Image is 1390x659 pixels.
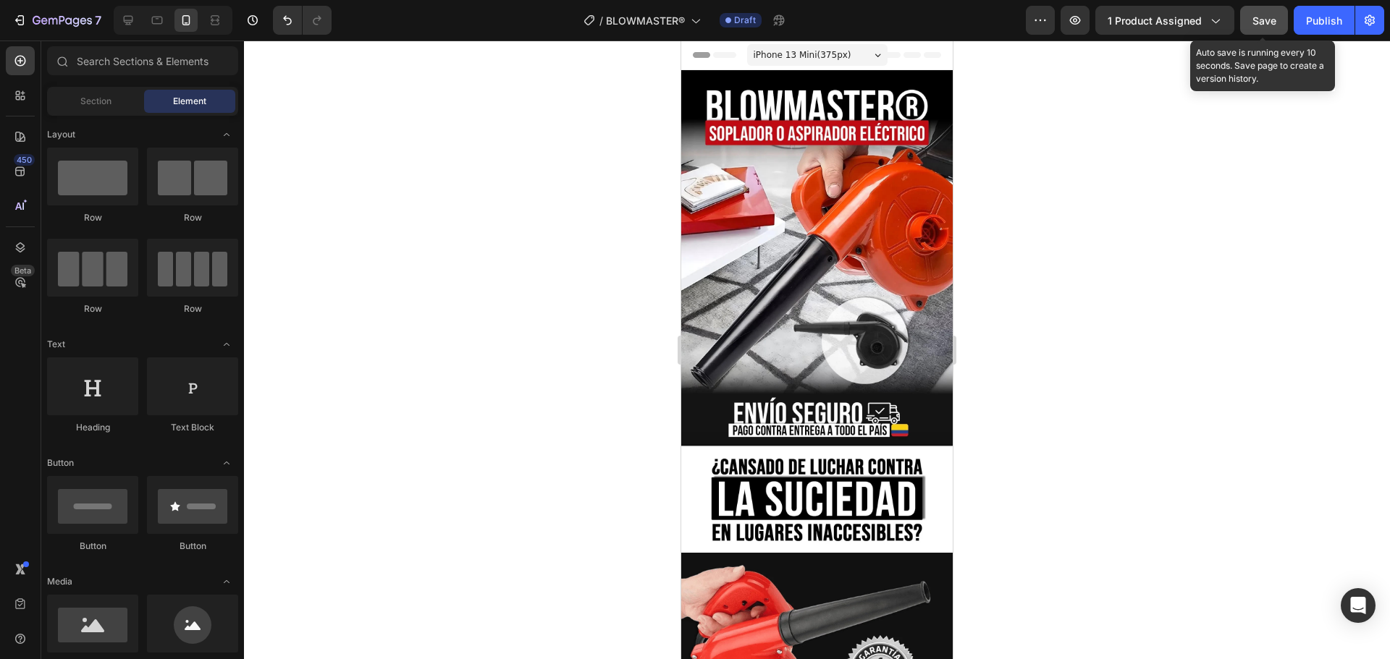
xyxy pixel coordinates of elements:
[1095,6,1234,35] button: 1 product assigned
[215,451,238,475] span: Toggle open
[147,421,238,434] div: Text Block
[147,211,238,224] div: Row
[606,13,685,28] span: BLOWMASTER®
[215,570,238,593] span: Toggle open
[1294,6,1355,35] button: Publish
[681,41,953,659] iframe: Design area
[6,6,108,35] button: 7
[215,123,238,146] span: Toggle open
[95,12,101,29] p: 7
[47,575,72,588] span: Media
[1341,588,1376,623] div: Open Intercom Messenger
[147,302,238,315] div: Row
[1240,6,1288,35] button: Save
[1252,14,1276,27] span: Save
[47,338,65,351] span: Text
[734,14,756,27] span: Draft
[599,13,603,28] span: /
[273,6,332,35] div: Undo/Redo
[173,95,206,108] span: Element
[14,154,35,166] div: 450
[1306,13,1342,28] div: Publish
[80,95,111,108] span: Section
[47,456,74,469] span: Button
[47,128,75,141] span: Layout
[1108,13,1202,28] span: 1 product assigned
[47,302,138,315] div: Row
[215,333,238,356] span: Toggle open
[147,540,238,553] div: Button
[47,211,138,224] div: Row
[47,46,238,75] input: Search Sections & Elements
[11,265,35,276] div: Beta
[47,421,138,434] div: Heading
[47,540,138,553] div: Button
